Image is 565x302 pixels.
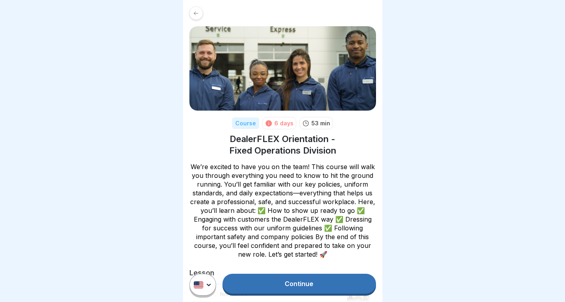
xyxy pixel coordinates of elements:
img: v4gv5ils26c0z8ite08yagn2.png [189,26,376,111]
div: Course [232,117,259,129]
p: 53 min [311,119,330,127]
h1: DealerFLEX Orientation - Fixed Operations Division [189,133,376,156]
div: 6 days [274,119,293,127]
a: Continue [222,274,376,294]
img: us.svg [194,281,203,288]
p: We’re excited to have you on the team! This course will walk you through everything you need to k... [189,162,376,259]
